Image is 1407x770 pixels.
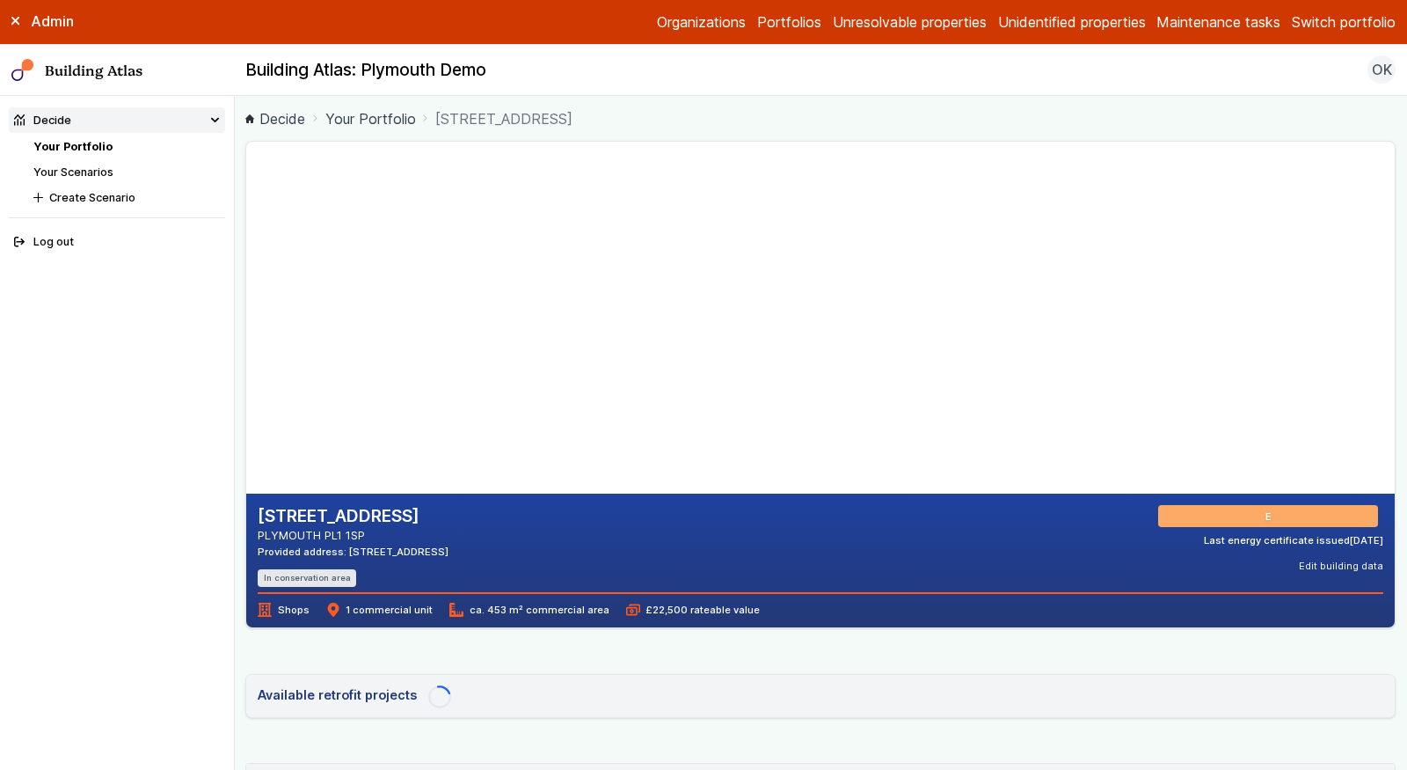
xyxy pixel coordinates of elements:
[1367,55,1396,84] button: OK
[757,11,821,33] a: Portfolios
[657,11,746,33] a: Organizations
[1372,59,1392,80] span: OK
[245,59,486,82] h2: Building Atlas: Plymouth Demo
[9,107,225,133] summary: Decide
[1204,533,1383,547] div: Last energy certificate issued
[326,603,433,617] span: 1 commercial unit
[258,527,448,544] address: PLYMOUTH PL1 1SP
[245,674,1396,718] a: Available retrofit projects
[1350,534,1383,546] time: [DATE]
[33,165,113,179] a: Your Scenarios
[626,603,760,617] span: £22,500 rateable value
[11,59,34,82] img: main-0bbd2752.svg
[258,686,417,705] h3: Available retrofit projects
[435,108,572,129] span: [STREET_ADDRESS]
[325,108,416,129] a: Your Portfolio
[33,140,113,153] a: Your Portfolio
[9,230,225,255] button: Log out
[258,545,448,559] div: Provided address: [STREET_ADDRESS]
[449,603,609,617] span: ca. 453 m² commercial area
[833,11,987,33] a: Unresolvable properties
[258,505,448,528] h2: [STREET_ADDRESS]
[1156,11,1280,33] a: Maintenance tasks
[258,603,309,617] span: Shops
[1268,510,1274,524] span: E
[998,11,1146,33] a: Unidentified properties
[14,112,71,128] div: Decide
[245,108,305,129] a: Decide
[258,569,356,586] li: In conservation area
[1299,559,1383,573] button: Edit building data
[28,185,225,210] button: Create Scenario
[1292,11,1396,33] button: Switch portfolio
